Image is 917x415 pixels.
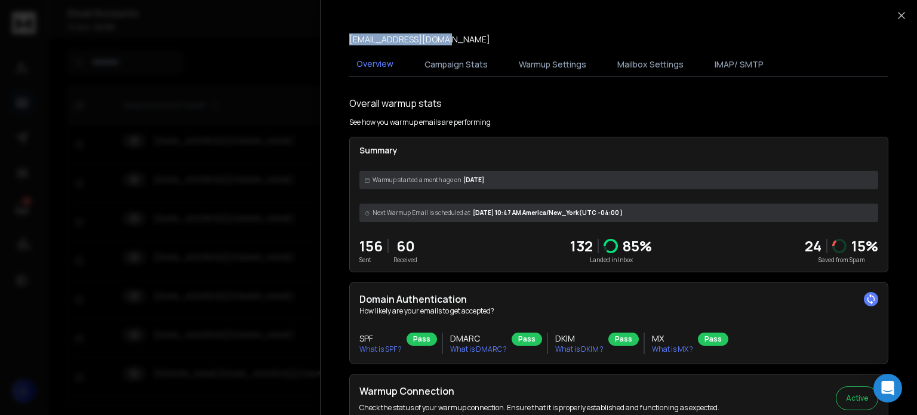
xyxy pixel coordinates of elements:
[349,51,401,78] button: Overview
[652,333,693,345] h3: MX
[349,96,442,110] h1: Overall warmup stats
[608,333,639,346] div: Pass
[359,403,719,413] p: Check the status of your warmup connection. Ensure that it is properly established and functionin...
[359,306,878,316] p: How likely are your emails to get accepted?
[512,51,593,78] button: Warmup Settings
[805,256,878,265] p: Saved from Spam
[555,333,604,345] h3: DKIM
[555,345,604,354] p: What is DKIM ?
[851,236,878,256] p: 15 %
[359,204,878,222] div: [DATE] 10:47 AM America/New_York (UTC -04:00 )
[359,345,402,354] p: What is SPF ?
[359,236,383,256] p: 156
[805,236,821,256] strong: 24
[570,256,652,265] p: Landed in Inbox
[652,345,693,354] p: What is MX ?
[373,208,470,217] span: Next Warmup Email is scheduled at
[359,384,719,398] h2: Warmup Connection
[623,236,652,256] p: 85 %
[570,236,593,256] p: 132
[512,333,542,346] div: Pass
[417,51,495,78] button: Campaign Stats
[349,33,490,45] p: [EMAIL_ADDRESS][DOMAIN_NAME]
[393,256,417,265] p: Received
[610,51,691,78] button: Mailbox Settings
[698,333,728,346] div: Pass
[359,256,383,265] p: Sent
[349,118,491,127] p: See how you warmup emails are performing
[359,145,878,156] p: Summary
[359,333,402,345] h3: SPF
[359,171,878,189] div: [DATE]
[873,374,902,402] div: Open Intercom Messenger
[373,176,461,185] span: Warmup started a month ago on
[407,333,437,346] div: Pass
[450,345,507,354] p: What is DMARC ?
[707,51,771,78] button: IMAP/ SMTP
[836,386,878,410] button: Active
[359,292,878,306] h2: Domain Authentication
[393,236,417,256] p: 60
[450,333,507,345] h3: DMARC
